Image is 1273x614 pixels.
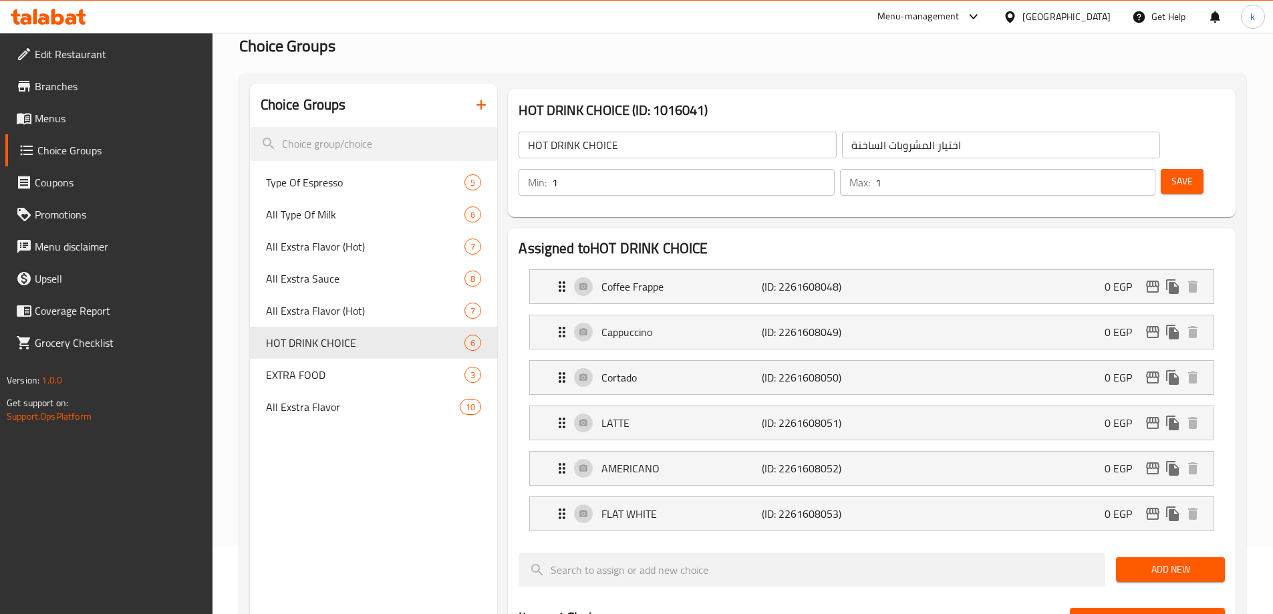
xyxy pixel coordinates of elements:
[1183,367,1203,388] button: delete
[35,271,202,287] span: Upsell
[1163,322,1183,342] button: duplicate
[5,327,213,359] a: Grocery Checklist
[7,394,68,412] span: Get support on:
[1163,277,1183,297] button: duplicate
[5,166,213,198] a: Coupons
[1143,322,1163,342] button: edit
[519,400,1225,446] li: Expand
[1105,279,1143,295] p: 0 EGP
[250,391,498,423] div: All Exstra Flavor10
[519,100,1225,121] h3: HOT DRINK CHOICE (ID: 1016041)
[530,361,1214,394] div: Expand
[1105,506,1143,522] p: 0 EGP
[519,309,1225,355] li: Expand
[464,206,481,222] div: Choices
[1105,460,1143,476] p: 0 EGP
[1163,458,1183,478] button: duplicate
[1183,458,1203,478] button: delete
[35,239,202,255] span: Menu disclaimer
[1105,324,1143,340] p: 0 EGP
[250,198,498,231] div: All Type Of Milk6
[465,369,480,381] span: 3
[266,303,465,319] span: All Exstra Flavor (Hot)
[5,70,213,102] a: Branches
[465,305,480,317] span: 7
[464,239,481,255] div: Choices
[250,359,498,391] div: EXTRA FOOD3
[519,355,1225,400] li: Expand
[530,315,1214,349] div: Expand
[266,206,465,222] span: All Type Of Milk
[1163,504,1183,524] button: duplicate
[849,174,870,190] p: Max:
[1105,415,1143,431] p: 0 EGP
[519,264,1225,309] li: Expand
[1161,169,1204,194] button: Save
[762,279,869,295] p: (ID: 2261608048)
[465,337,480,349] span: 6
[5,231,213,263] a: Menu disclaimer
[530,497,1214,530] div: Expand
[1116,557,1225,582] button: Add New
[519,553,1105,587] input: search
[5,295,213,327] a: Coverage Report
[1143,367,1163,388] button: edit
[250,127,498,161] input: search
[1183,322,1203,342] button: delete
[601,279,761,295] p: Coffee Frappe
[877,9,960,25] div: Menu-management
[601,506,761,522] p: FLAT WHITE
[460,399,481,415] div: Choices
[1183,504,1203,524] button: delete
[5,102,213,134] a: Menus
[5,263,213,295] a: Upsell
[464,367,481,383] div: Choices
[762,324,869,340] p: (ID: 2261608049)
[762,415,869,431] p: (ID: 2261608051)
[35,110,202,126] span: Menus
[1163,367,1183,388] button: duplicate
[1163,413,1183,433] button: duplicate
[266,174,465,190] span: Type Of Espresso
[762,506,869,522] p: (ID: 2261608053)
[250,295,498,327] div: All Exstra Flavor (Hot)7
[1105,369,1143,386] p: 0 EGP
[1143,458,1163,478] button: edit
[35,78,202,94] span: Branches
[266,239,465,255] span: All Exstra Flavor (Hot)
[35,174,202,190] span: Coupons
[7,371,39,389] span: Version:
[1250,9,1255,24] span: k
[1143,413,1163,433] button: edit
[266,271,465,287] span: All Exstra Sauce
[519,446,1225,491] li: Expand
[266,335,465,351] span: HOT DRINK CHOICE
[465,208,480,221] span: 6
[465,176,480,189] span: 5
[530,406,1214,440] div: Expand
[5,38,213,70] a: Edit Restaurant
[1127,561,1214,578] span: Add New
[266,399,460,415] span: All Exstra Flavor
[35,206,202,222] span: Promotions
[5,134,213,166] a: Choice Groups
[1183,413,1203,433] button: delete
[519,239,1225,259] h2: Assigned to HOT DRINK CHOICE
[601,415,761,431] p: LATTE
[460,401,480,414] span: 10
[250,231,498,263] div: All Exstra Flavor (Hot)7
[7,408,92,425] a: Support.OpsPlatform
[261,95,346,115] h2: Choice Groups
[762,369,869,386] p: (ID: 2261608050)
[465,241,480,253] span: 7
[35,303,202,319] span: Coverage Report
[762,460,869,476] p: (ID: 2261608052)
[250,327,498,359] div: HOT DRINK CHOICE6
[5,198,213,231] a: Promotions
[519,491,1225,536] li: Expand
[528,174,547,190] p: Min:
[530,452,1214,485] div: Expand
[601,369,761,386] p: Cortado
[465,273,480,285] span: 8
[530,270,1214,303] div: Expand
